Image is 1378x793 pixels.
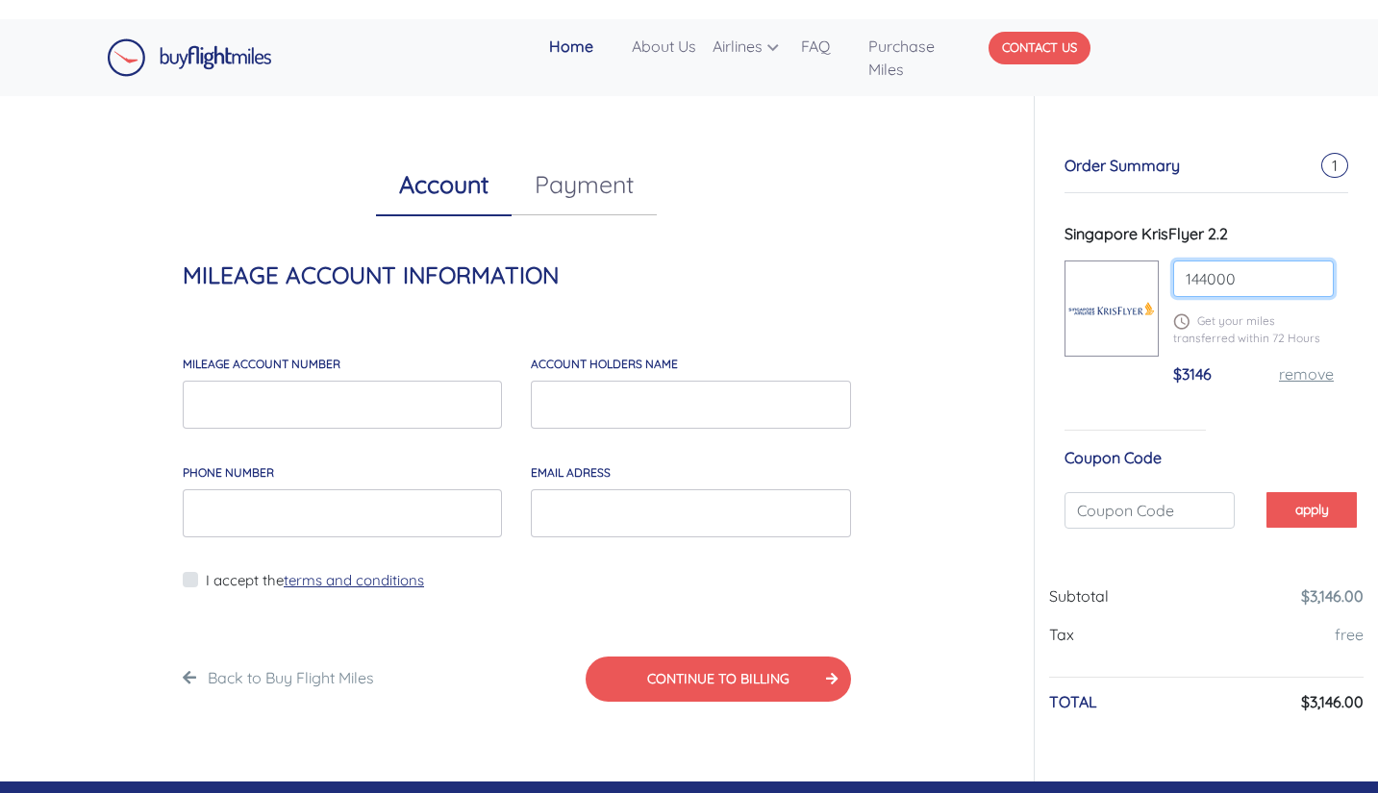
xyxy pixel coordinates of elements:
a: Back to Buy Flight Miles [208,668,374,687]
span: Singapore KrisFlyer 2.2 [1065,224,1228,243]
p: Get your miles transferred within 72 Hours [1173,312,1334,347]
a: free [1335,625,1364,644]
a: terms and conditions [284,571,424,589]
h6: TOTAL [1049,693,1097,711]
img: Buy Flight Miles Logo [107,38,272,77]
label: I accept the [206,570,424,592]
span: Coupon Code [1065,448,1162,467]
h6: $3,146.00 [1301,693,1364,711]
button: CONTINUE TO BILLING [586,657,851,702]
span: $3146 [1173,364,1212,384]
img: Singapore-KrisFlyer.png [1065,288,1158,330]
a: Payment [512,154,657,215]
label: Phone Number [183,464,274,482]
a: Home [541,27,624,65]
label: account holders NAME [531,356,678,373]
a: About Us [624,27,705,65]
span: Order Summary [1065,156,1180,175]
span: Tax [1049,625,1074,644]
span: 1 [1321,153,1348,178]
a: Account [376,154,512,216]
a: Airlines [705,27,793,65]
a: Buy Flight Miles Logo [107,34,272,82]
a: remove [1279,364,1334,384]
span: Subtotal [1049,586,1109,606]
a: FAQ [793,27,861,65]
button: apply [1266,492,1357,527]
label: MILEAGE account number [183,356,340,373]
img: schedule.png [1173,313,1190,330]
a: $3,146.00 [1301,586,1364,606]
label: email adress [531,464,611,482]
h4: MILEAGE ACCOUNT INFORMATION [183,261,851,289]
input: Coupon Code [1065,492,1235,529]
a: Purchase Miles [861,27,965,88]
button: CONTACT US [989,32,1090,64]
